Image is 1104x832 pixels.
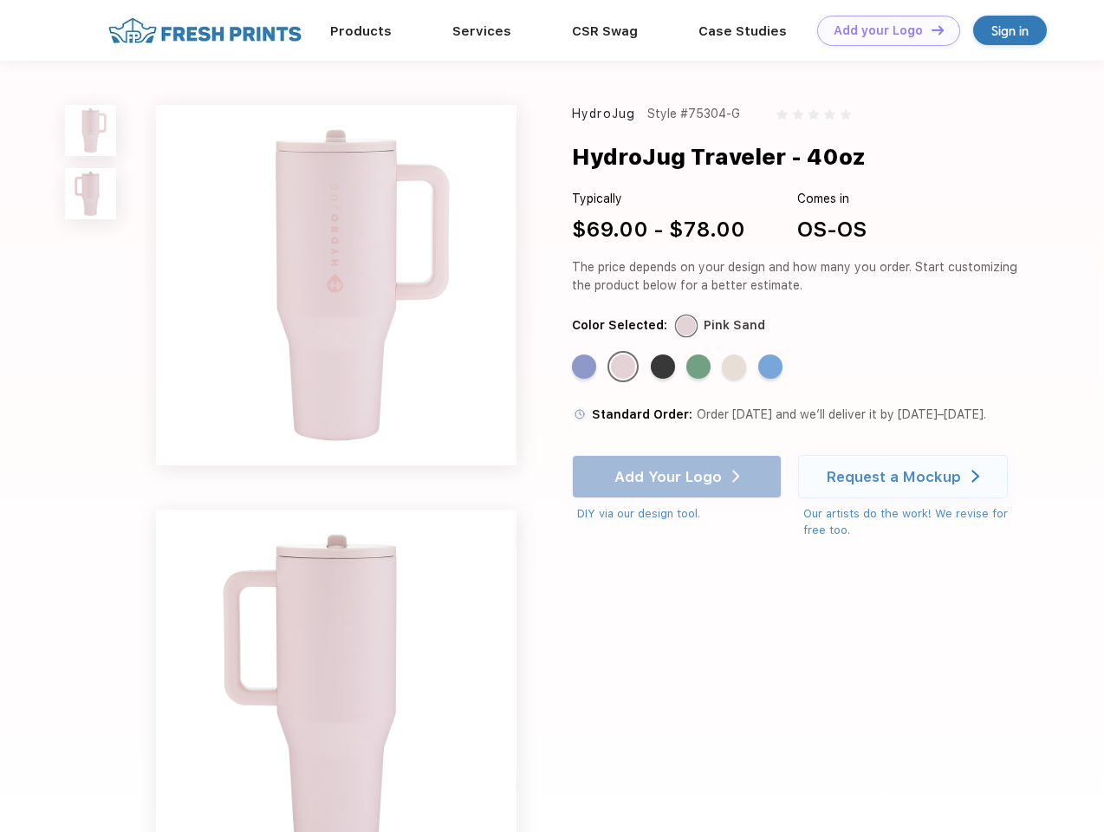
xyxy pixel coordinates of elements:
[797,190,867,208] div: Comes in
[971,470,979,483] img: white arrow
[65,168,116,219] img: func=resize&h=100
[330,23,392,39] a: Products
[592,407,692,421] span: Standard Order:
[572,190,745,208] div: Typically
[973,16,1047,45] a: Sign in
[834,23,923,38] div: Add your Logo
[803,505,1024,539] div: Our artists do the work! We revise for free too.
[647,105,740,123] div: Style #75304-G
[809,109,819,120] img: gray_star.svg
[572,214,745,245] div: $69.00 - $78.00
[686,354,711,379] div: Sage
[797,214,867,245] div: OS-OS
[704,316,765,335] div: Pink Sand
[156,105,516,465] img: func=resize&h=640
[65,105,116,156] img: func=resize&h=100
[572,316,667,335] div: Color Selected:
[697,407,986,421] span: Order [DATE] and we’ll deliver it by [DATE]–[DATE].
[572,406,588,422] img: standard order
[572,105,635,123] div: HydroJug
[572,258,1024,295] div: The price depends on your design and how many you order. Start customizing the product below for ...
[991,21,1029,41] div: Sign in
[651,354,675,379] div: Black
[722,354,746,379] div: Cream
[932,25,944,35] img: DT
[793,109,803,120] img: gray_star.svg
[611,354,635,379] div: Pink Sand
[572,354,596,379] div: Peri
[577,505,782,523] div: DIY via our design tool.
[572,140,866,173] div: HydroJug Traveler - 40oz
[103,16,307,46] img: fo%20logo%202.webp
[758,354,783,379] div: Riptide
[827,468,961,485] div: Request a Mockup
[841,109,851,120] img: gray_star.svg
[776,109,787,120] img: gray_star.svg
[824,109,834,120] img: gray_star.svg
